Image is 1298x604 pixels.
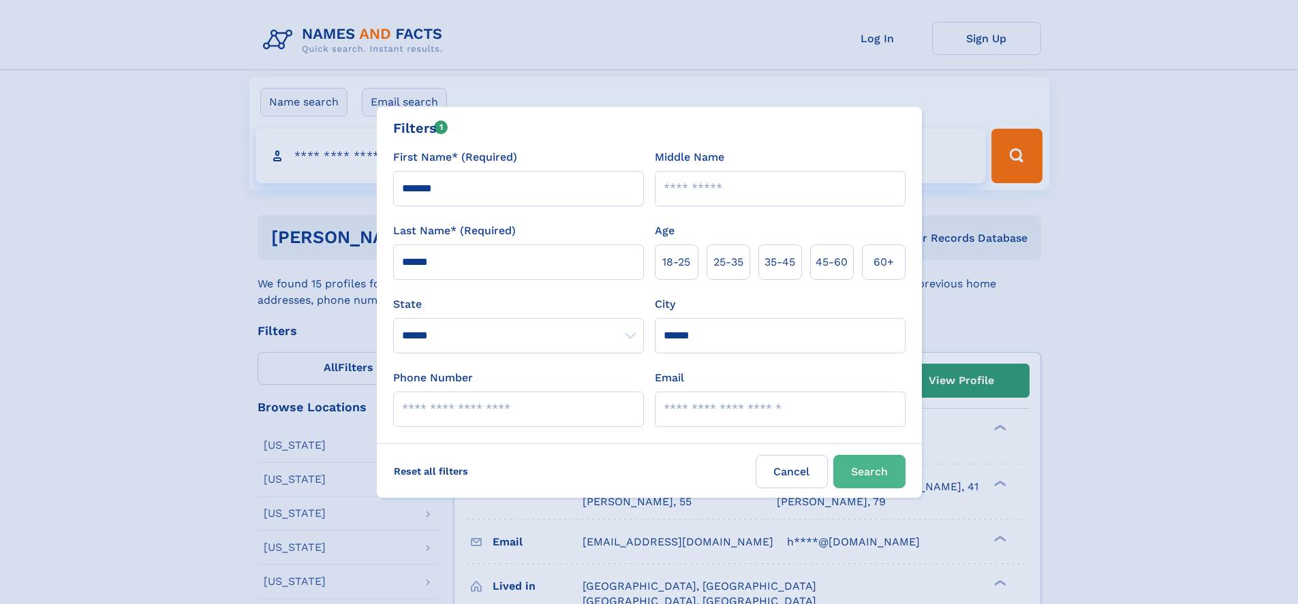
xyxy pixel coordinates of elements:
label: Age [655,223,675,239]
label: Email [655,370,684,386]
label: First Name* (Required) [393,149,517,165]
label: Cancel [756,455,828,488]
span: 18‑25 [662,254,690,270]
label: State [393,296,644,313]
label: Middle Name [655,149,724,165]
div: Filters [393,118,448,138]
label: Last Name* (Required) [393,223,516,239]
label: Phone Number [393,370,473,386]
span: 35‑45 [764,254,795,270]
span: 25‑35 [713,254,743,270]
label: Reset all filters [385,455,477,488]
span: 60+ [874,254,894,270]
span: 45‑60 [816,254,848,270]
label: City [655,296,675,313]
button: Search [833,455,906,488]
